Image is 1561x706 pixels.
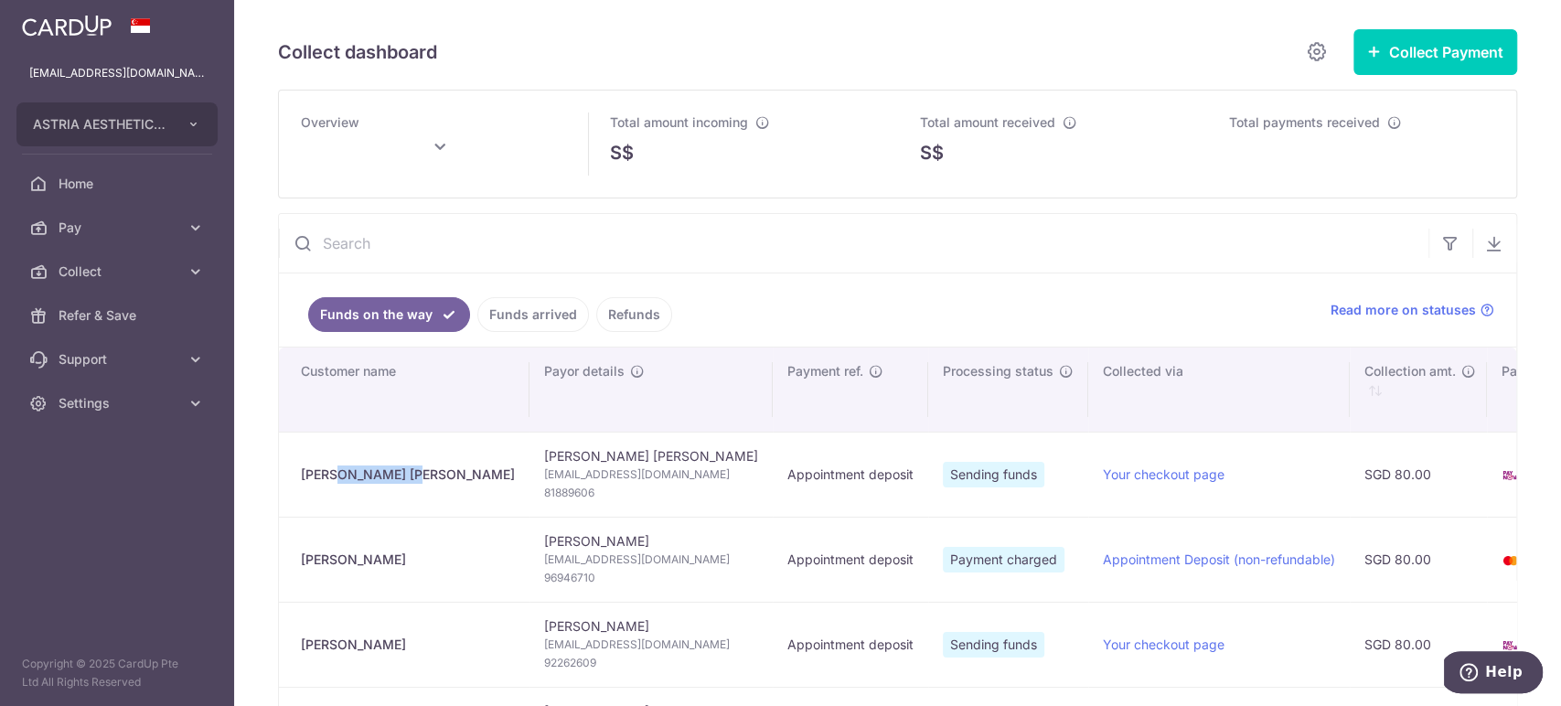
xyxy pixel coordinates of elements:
[787,362,863,380] span: Payment ref.
[920,139,944,166] span: S$
[1088,348,1350,432] th: Collected via
[1229,114,1380,130] span: Total payments received
[22,15,112,37] img: CardUp
[279,348,529,432] th: Customer name
[59,394,179,412] span: Settings
[59,262,179,281] span: Collect
[16,102,218,146] button: ASTRIA AESTHETICS PTE. LTD.
[278,37,437,67] h5: Collect dashboard
[773,348,928,432] th: Payment ref.
[544,465,758,484] span: [EMAIL_ADDRESS][DOMAIN_NAME]
[1103,466,1224,482] a: Your checkout page
[943,632,1044,658] span: Sending funds
[59,306,179,325] span: Refer & Save
[41,13,79,29] span: Help
[301,551,515,569] div: [PERSON_NAME]
[1103,636,1224,652] a: Your checkout page
[610,114,748,130] span: Total amount incoming
[59,219,179,237] span: Pay
[29,64,205,82] p: [EMAIL_ADDRESS][DOMAIN_NAME]
[59,350,179,369] span: Support
[477,297,589,332] a: Funds arrived
[1331,301,1494,319] a: Read more on statuses
[529,517,773,602] td: [PERSON_NAME]
[279,214,1428,273] input: Search
[943,362,1053,380] span: Processing status
[596,297,672,332] a: Refunds
[1350,348,1487,432] th: Collection amt. : activate to sort column ascending
[610,139,634,166] span: S$
[1350,602,1487,687] td: SGD 80.00
[1502,551,1520,570] img: mastercard-sm-87a3fd1e0bddd137fecb07648320f44c262e2538e7db6024463105ddbc961eb2.png
[1103,551,1335,567] a: Appointment Deposit (non-refundable)
[1350,432,1487,517] td: SGD 80.00
[544,654,758,672] span: 92262609
[529,432,773,517] td: [PERSON_NAME] [PERSON_NAME]
[928,348,1088,432] th: Processing status
[943,462,1044,487] span: Sending funds
[1444,651,1543,697] iframe: Opens a widget where you can find more information
[773,517,928,602] td: Appointment deposit
[301,465,515,484] div: [PERSON_NAME] [PERSON_NAME]
[544,569,758,587] span: 96946710
[544,551,758,569] span: [EMAIL_ADDRESS][DOMAIN_NAME]
[301,636,515,654] div: [PERSON_NAME]
[1350,517,1487,602] td: SGD 80.00
[544,362,625,380] span: Payor details
[1331,301,1476,319] span: Read more on statuses
[1502,466,1520,485] img: paynow-md-4fe65508ce96feda548756c5ee0e473c78d4820b8ea51387c6e4ad89e58a5e61.png
[308,297,470,332] a: Funds on the way
[920,114,1055,130] span: Total amount received
[943,547,1064,572] span: Payment charged
[544,484,758,502] span: 81889606
[529,602,773,687] td: [PERSON_NAME]
[529,348,773,432] th: Payor details
[544,636,758,654] span: [EMAIL_ADDRESS][DOMAIN_NAME]
[773,432,928,517] td: Appointment deposit
[1364,362,1456,380] span: Collection amt.
[773,602,928,687] td: Appointment deposit
[59,175,179,193] span: Home
[301,114,359,130] span: Overview
[1502,636,1520,655] img: paynow-md-4fe65508ce96feda548756c5ee0e473c78d4820b8ea51387c6e4ad89e58a5e61.png
[33,115,168,134] span: ASTRIA AESTHETICS PTE. LTD.
[1353,29,1517,75] button: Collect Payment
